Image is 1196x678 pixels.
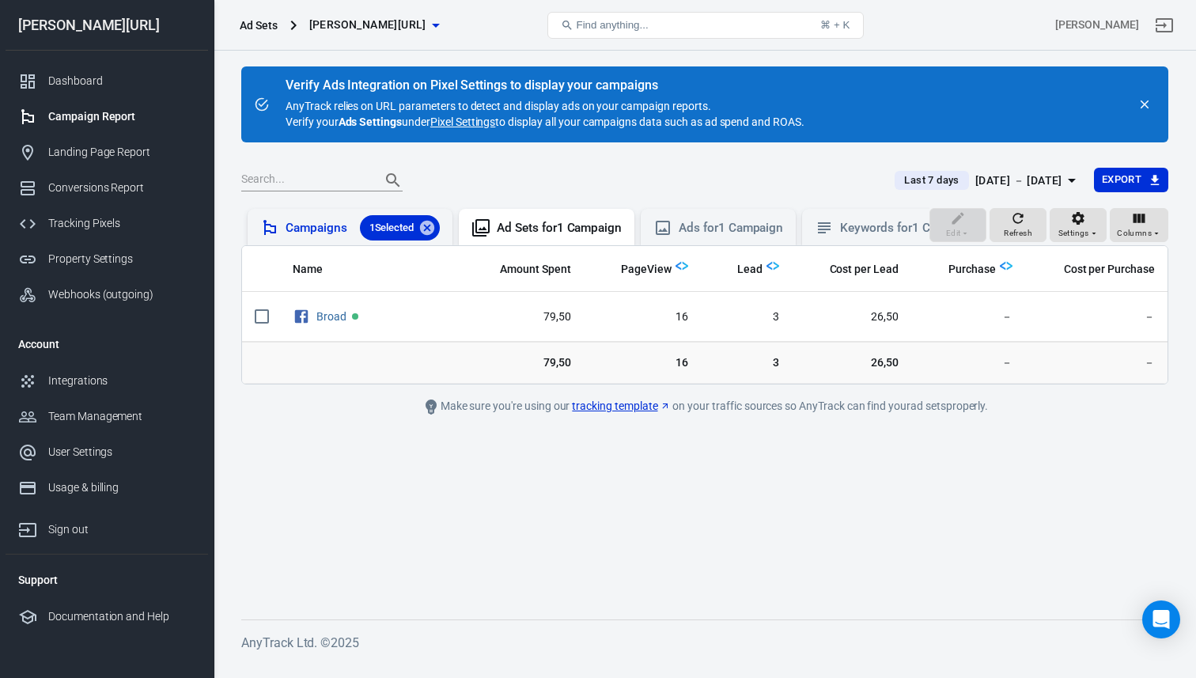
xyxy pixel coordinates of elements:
[1064,262,1155,278] span: Cost per Purchase
[840,220,977,237] div: Keywords for 1 Campaign
[48,521,195,538] div: Sign out
[990,208,1046,243] button: Refresh
[804,309,899,325] span: 26,50
[48,373,195,389] div: Integrations
[1064,259,1155,278] span: The average cost for each "Purchase" event
[6,241,208,277] a: Property Settings
[717,262,763,278] span: Lead
[293,262,343,278] span: Name
[1094,168,1168,192] button: Export
[713,309,779,325] span: 3
[48,608,195,625] div: Documentation and Help
[48,444,195,460] div: User Settings
[6,63,208,99] a: Dashboard
[339,116,403,128] strong: Ads Settings
[6,99,208,134] a: Campaign Report
[309,15,426,35] span: glorya.ai
[1134,93,1156,116] button: close
[48,251,195,267] div: Property Settings
[48,73,195,89] div: Dashboard
[6,434,208,470] a: User Settings
[1000,259,1012,272] img: Logo
[830,259,899,278] span: The average cost for each "Lead" event
[1038,355,1155,371] span: －
[6,325,208,363] li: Account
[596,355,688,371] span: 16
[479,259,571,278] span: The estimated total amount of money you've spent on your campaign, ad set or ad during its schedule.
[1142,600,1180,638] div: Open Intercom Messenger
[349,397,1061,416] div: Make sure you're using our on your traffic sources so AnyTrack can find your ad sets properly.
[352,313,358,320] span: Active
[6,506,208,547] a: Sign out
[1058,226,1089,241] span: Settings
[804,355,899,371] span: 26,50
[360,215,441,241] div: 1Selected
[6,470,208,506] a: Usage & billing
[48,180,195,196] div: Conversions Report
[48,408,195,425] div: Team Management
[6,399,208,434] a: Team Management
[713,355,779,371] span: 3
[621,262,672,278] span: PageView
[1110,208,1168,243] button: Columns
[241,633,1168,653] h6: AnyTrack Ltd. © 2025
[6,18,208,32] div: [PERSON_NAME][URL]
[547,12,864,39] button: Find anything...⌘ + K
[48,215,195,232] div: Tracking Pixels
[242,246,1168,384] div: scrollable content
[360,220,424,236] span: 1 Selected
[6,170,208,206] a: Conversions Report
[600,262,672,278] span: PageView
[924,355,1012,371] span: －
[293,262,323,278] span: Name
[293,307,310,326] svg: Facebook Ads
[48,108,195,125] div: Campaign Report
[6,561,208,599] li: Support
[679,220,783,237] div: Ads for 1 Campaign
[475,309,571,325] span: 79,50
[500,262,571,278] span: Amount Spent
[6,363,208,399] a: Integrations
[374,161,412,199] button: Search
[303,10,445,40] button: [PERSON_NAME][URL]
[898,172,965,188] span: Last 7 days
[286,79,804,130] div: AnyTrack relies on URL parameters to detect and display ads on your campaign reports. Verify your...
[1038,309,1155,325] span: －
[497,220,622,237] div: Ad Sets for 1 Campaign
[241,170,368,191] input: Search...
[316,310,346,323] a: Broad
[975,171,1062,191] div: [DATE] － [DATE]
[948,262,996,278] span: Purchase
[830,262,899,278] span: Cost per Lead
[924,309,1012,325] span: －
[1043,259,1155,278] span: The average cost for each "Purchase" event
[48,286,195,303] div: Webhooks (outgoing)
[1050,208,1107,243] button: Settings
[766,259,779,272] img: Logo
[48,144,195,161] div: Landing Page Report
[48,479,195,496] div: Usage & billing
[572,398,670,415] a: tracking template
[577,19,649,31] span: Find anything...
[1145,6,1183,44] a: Sign out
[1117,226,1152,241] span: Columns
[820,19,850,31] div: ⌘ + K
[1004,226,1032,241] span: Refresh
[475,355,571,371] span: 79,50
[809,259,899,278] span: The average cost for each "Lead" event
[676,259,688,272] img: Logo
[240,17,278,33] div: Ad Sets
[500,259,571,278] span: The estimated total amount of money you've spent on your campaign, ad set or ad during its schedule.
[286,215,440,241] div: Campaigns
[430,114,495,130] a: Pixel Settings
[6,277,208,312] a: Webhooks (outgoing)
[882,168,1093,194] button: Last 7 days[DATE] － [DATE]
[6,134,208,170] a: Landing Page Report
[316,310,349,321] span: Broad
[737,262,763,278] span: Lead
[286,78,804,93] div: Verify Ads Integration on Pixel Settings to display your campaigns
[596,309,688,325] span: 16
[928,262,996,278] span: Purchase
[6,206,208,241] a: Tracking Pixels
[1055,17,1139,33] div: Account id: Zo3YXUXY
